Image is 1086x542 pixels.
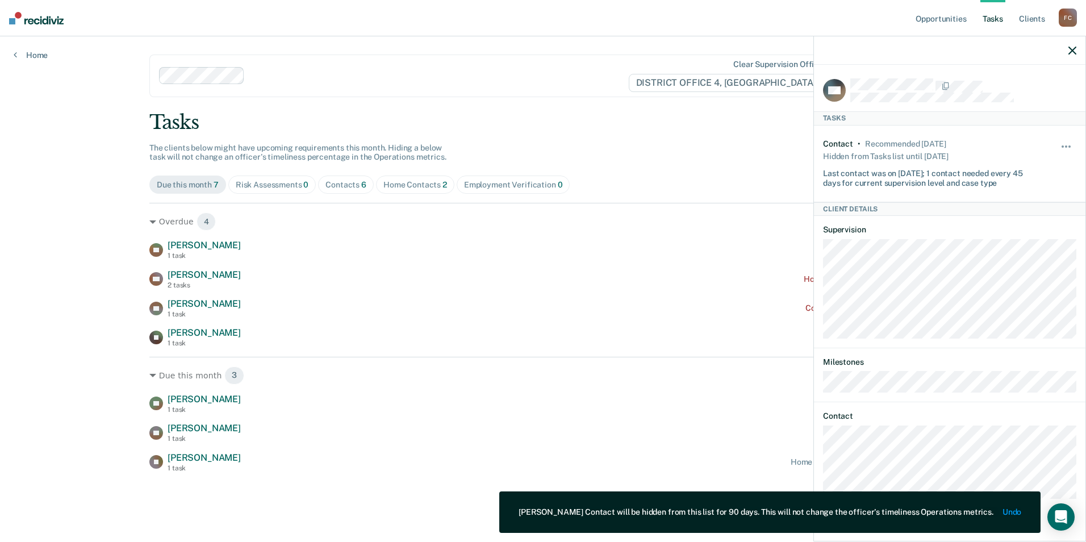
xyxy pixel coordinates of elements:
span: 3 [224,366,244,385]
span: 7 [214,180,219,189]
div: Clear supervision officers [733,60,830,69]
button: Undo [1003,507,1021,517]
span: [PERSON_NAME] [168,452,241,463]
span: 2 [442,180,447,189]
img: Recidiviz [9,12,64,24]
div: Contacts [325,180,366,190]
dt: Milestones [823,357,1076,367]
span: [PERSON_NAME] [168,394,241,405]
dt: Supervision [823,225,1076,235]
span: 4 [197,212,216,231]
div: Due this month [149,366,937,385]
div: 2 tasks [168,281,241,289]
span: [PERSON_NAME] [168,298,241,309]
div: Tasks [149,111,937,134]
div: 1 task [168,339,241,347]
div: Last contact was on [DATE]; 1 contact needed every 45 days for current supervision level and case... [823,164,1034,188]
span: [PERSON_NAME] [168,423,241,433]
div: 1 task [168,252,241,260]
div: Recommended 2 months ago [865,139,946,149]
div: Home contact recommended [DATE] [804,274,937,284]
span: DISTRICT OFFICE 4, [GEOGRAPHIC_DATA] [629,74,833,92]
div: 1 task [168,464,241,472]
div: • [858,139,861,149]
div: 1 task [168,310,241,318]
div: Risk Assessments [236,180,309,190]
span: [PERSON_NAME] [168,327,241,338]
div: [PERSON_NAME] Contact will be hidden from this list for 90 days. This will not change the officer... [519,507,993,517]
div: Hidden from Tasks list until [DATE] [823,148,949,164]
span: The clients below might have upcoming requirements this month. Hiding a below task will not chang... [149,143,446,162]
div: 1 task [168,406,241,414]
div: Client Details [814,202,1085,216]
div: Overdue [149,212,937,231]
span: 0 [558,180,563,189]
div: Home contact recommended in a month [791,457,937,467]
span: [PERSON_NAME] [168,269,241,280]
div: Contact recommended a month ago [805,303,937,313]
span: 6 [361,180,366,189]
div: Due this month [157,180,219,190]
div: Contact [823,139,853,149]
dt: Contact [823,411,1076,421]
span: [PERSON_NAME] [168,240,241,251]
div: Home Contacts [383,180,447,190]
div: 1 task [168,435,241,443]
div: Tasks [814,111,1085,125]
div: F C [1059,9,1077,27]
span: 0 [303,180,308,189]
div: Employment Verification [464,180,563,190]
a: Home [14,50,48,60]
div: Open Intercom Messenger [1047,503,1075,531]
